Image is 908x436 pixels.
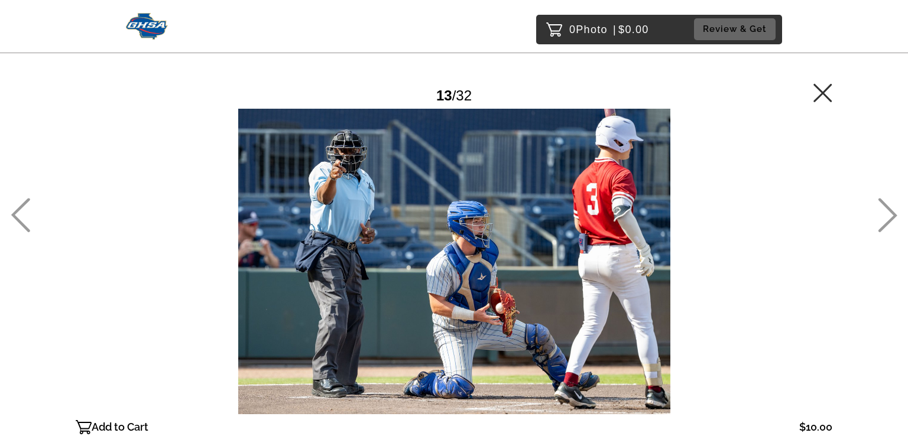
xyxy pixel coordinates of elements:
button: Review & Get [694,18,776,40]
img: Snapphound Logo [126,13,168,40]
div: / [436,83,472,108]
p: 0 $0.00 [569,20,649,39]
span: Photo [576,20,608,39]
span: 13 [436,87,452,103]
span: | [613,24,617,35]
span: 32 [456,87,472,103]
a: Review & Get [694,18,779,40]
